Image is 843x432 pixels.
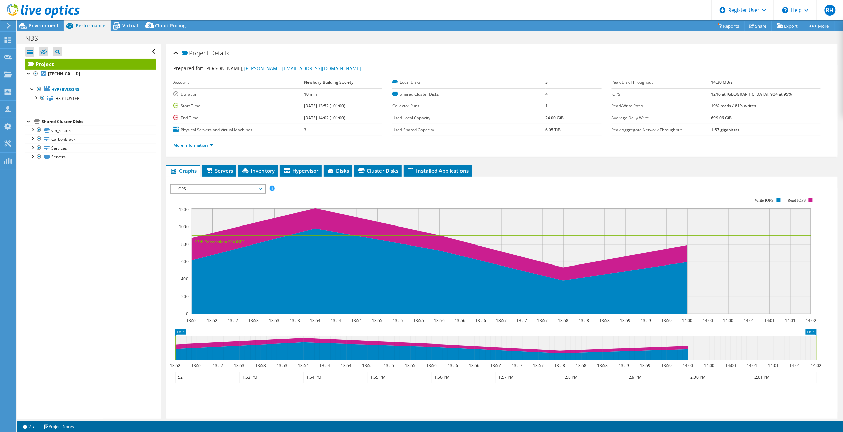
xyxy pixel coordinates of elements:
[173,65,203,72] label: Prepared for:
[558,318,569,323] text: 13:58
[357,167,398,174] span: Cluster Disks
[277,362,288,368] text: 13:53
[304,115,345,121] b: [DATE] 14:02 (+01:00)
[228,318,238,323] text: 13:52
[455,318,466,323] text: 13:56
[600,318,610,323] text: 13:58
[179,207,189,212] text: 1200
[48,71,80,77] b: [TECHNICAL_ID]
[392,126,545,133] label: Used Shared Capacity
[181,259,189,264] text: 600
[283,167,318,174] span: Hypervisor
[181,294,189,299] text: 200
[768,362,779,368] text: 14:01
[192,362,202,368] text: 13:52
[181,276,188,282] text: 400
[662,318,672,323] text: 13:59
[744,318,754,323] text: 14:01
[407,167,469,174] span: Installed Applications
[25,85,156,94] a: Hypervisors
[555,362,565,368] text: 13:58
[704,362,715,368] text: 14:00
[711,79,733,85] b: 14.30 MB/s
[186,311,188,317] text: 0
[747,362,758,368] text: 14:01
[619,362,629,368] text: 13:59
[703,318,713,323] text: 14:00
[790,362,800,368] text: 14:01
[352,318,362,323] text: 13:54
[546,115,564,121] b: 24.00 GiB
[173,79,304,86] label: Account
[173,115,304,121] label: End Time
[241,167,275,174] span: Inventory
[811,362,822,368] text: 14:02
[405,362,416,368] text: 13:55
[711,127,739,133] b: 1.57 gigabits/s
[18,422,39,431] a: 2
[765,318,775,323] text: 14:01
[533,362,544,368] text: 13:57
[155,22,186,29] span: Cloud Pricing
[320,362,330,368] text: 13:54
[620,318,631,323] text: 13:59
[195,239,245,245] text: 95th Percentile = 904 IOPS
[546,79,548,85] b: 3
[414,318,424,323] text: 13:55
[546,103,548,109] b: 1
[476,318,486,323] text: 13:56
[825,5,836,16] span: BH
[576,362,587,368] text: 13:58
[25,144,156,153] a: Services
[174,185,261,193] span: IOPS
[304,127,306,133] b: 3
[204,65,361,72] span: [PERSON_NAME],
[25,126,156,135] a: vm_restore
[682,318,693,323] text: 14:00
[755,198,774,203] text: Write IOPS
[711,91,792,97] b: 1216 at [GEOGRAPHIC_DATA], 904 at 95%
[25,94,156,103] a: HX-CLUSTER
[785,318,796,323] text: 14:01
[207,318,218,323] text: 13:52
[304,91,317,97] b: 10 min
[662,362,672,368] text: 13:59
[384,362,394,368] text: 13:55
[173,126,304,133] label: Physical Servers and Virtual Machines
[517,318,527,323] text: 13:57
[744,21,772,31] a: Share
[612,115,711,121] label: Average Daily Write
[434,318,445,323] text: 13:56
[244,65,361,72] a: [PERSON_NAME][EMAIL_ADDRESS][DOMAIN_NAME]
[788,198,806,203] text: Read IOPS
[641,318,651,323] text: 13:59
[173,142,213,148] a: More Information
[546,127,561,133] b: 6.05 TiB
[723,318,734,323] text: 14:00
[182,50,209,57] span: Project
[392,103,545,110] label: Collector Runs
[803,21,835,31] a: More
[170,362,181,368] text: 13:52
[29,22,59,29] span: Environment
[392,79,545,86] label: Local Disks
[331,318,341,323] text: 13:54
[304,79,353,85] b: Newbury Building Society
[298,362,309,368] text: 13:54
[612,103,711,110] label: Read/Write Ratio
[392,115,545,121] label: Used Local Capacity
[341,362,352,368] text: 13:54
[392,91,545,98] label: Shared Cluster Disks
[712,21,745,31] a: Reports
[427,362,437,368] text: 13:56
[206,167,233,174] span: Servers
[256,362,266,368] text: 13:53
[249,318,259,323] text: 13:53
[179,224,189,230] text: 1000
[25,135,156,143] a: CarbonBlack
[772,21,803,31] a: Export
[512,362,523,368] text: 13:57
[372,318,383,323] text: 13:55
[210,49,229,57] span: Details
[269,318,280,323] text: 13:53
